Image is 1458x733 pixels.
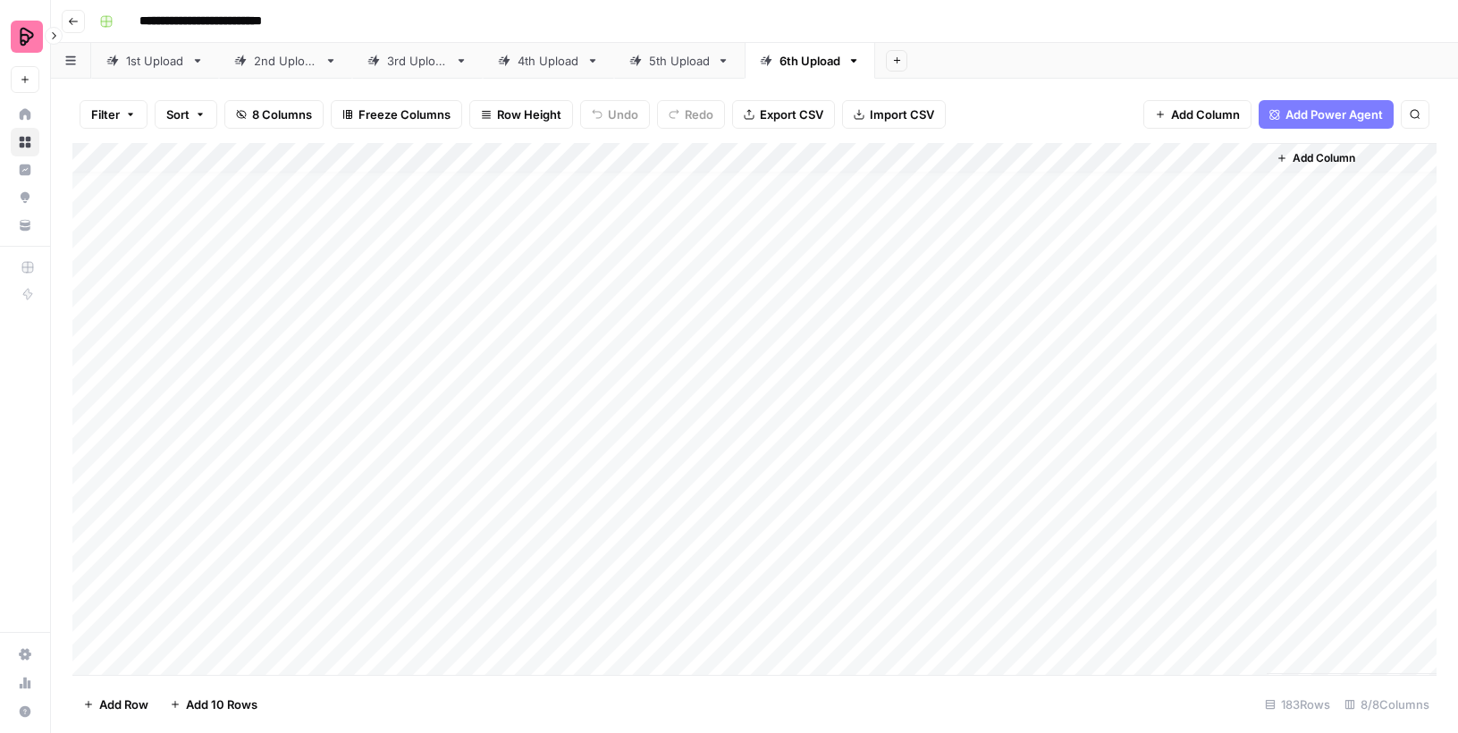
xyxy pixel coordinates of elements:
a: Home [11,100,39,129]
div: 183 Rows [1258,690,1337,719]
span: Add Column [1293,150,1355,166]
div: 5th Upload [649,52,710,70]
span: Filter [91,105,120,123]
button: Undo [580,100,650,129]
button: Import CSV [842,100,946,129]
a: 5th Upload [614,43,745,79]
span: Row Height [497,105,561,123]
span: Redo [685,105,713,123]
a: 1st Upload [91,43,219,79]
span: Undo [608,105,638,123]
button: Add Column [1143,100,1252,129]
button: Add Column [1269,147,1362,170]
div: 1st Upload [126,52,184,70]
button: Add Power Agent [1259,100,1394,129]
a: Opportunities [11,183,39,212]
div: 2nd Upload [254,52,317,70]
button: Export CSV [732,100,835,129]
span: Add Power Agent [1285,105,1383,123]
a: Insights [11,156,39,184]
div: 3rd Upload [387,52,448,70]
span: Export CSV [760,105,823,123]
a: 2nd Upload [219,43,352,79]
a: 6th Upload [745,43,875,79]
button: Freeze Columns [331,100,462,129]
button: Filter [80,100,147,129]
button: 8 Columns [224,100,324,129]
a: Usage [11,669,39,697]
div: 6th Upload [780,52,840,70]
span: Add Column [1171,105,1240,123]
div: 4th Upload [518,52,579,70]
span: Add 10 Rows [186,695,257,713]
button: Redo [657,100,725,129]
span: Import CSV [870,105,934,123]
button: Help + Support [11,697,39,726]
span: 8 Columns [252,105,312,123]
a: Your Data [11,211,39,240]
button: Add Row [72,690,159,719]
div: 8/8 Columns [1337,690,1437,719]
a: 3rd Upload [352,43,483,79]
a: 4th Upload [483,43,614,79]
img: Preply Logo [11,21,43,53]
a: Browse [11,128,39,156]
span: Sort [166,105,190,123]
button: Sort [155,100,217,129]
button: Row Height [469,100,573,129]
button: Add 10 Rows [159,690,268,719]
a: Settings [11,640,39,669]
button: Workspace: Preply [11,14,39,59]
span: Freeze Columns [358,105,451,123]
span: Add Row [99,695,148,713]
